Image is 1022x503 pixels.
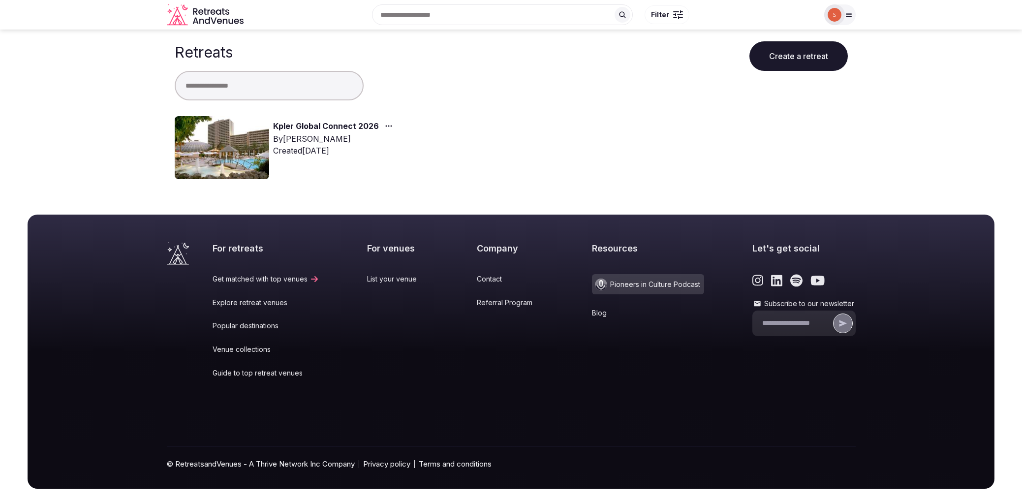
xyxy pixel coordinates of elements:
[810,274,825,287] a: Link to the retreats and venues Youtube page
[273,133,397,145] div: By [PERSON_NAME]
[592,308,704,318] a: Blog
[592,242,704,254] h2: Resources
[477,242,544,254] h2: Company
[752,299,856,309] label: Subscribe to our newsletter
[771,274,782,287] a: Link to the retreats and venues LinkedIn page
[790,274,803,287] a: Link to the retreats and venues Spotify page
[167,242,189,265] a: Visit the homepage
[213,298,319,308] a: Explore retreat venues
[213,368,319,378] a: Guide to top retreat venues
[273,145,397,157] div: Created [DATE]
[367,274,429,284] a: List your venue
[367,242,429,254] h2: For venues
[363,459,410,469] a: Privacy policy
[213,274,319,284] a: Get matched with top venues
[213,321,319,331] a: Popular destinations
[477,298,544,308] a: Referral Program
[273,120,379,133] a: Kpler Global Connect 2026
[419,459,492,469] a: Terms and conditions
[752,242,856,254] h2: Let's get social
[167,447,856,489] div: © RetreatsandVenues - A Thrive Network Inc Company
[749,41,848,71] button: Create a retreat
[477,274,544,284] a: Contact
[175,43,233,61] h1: Retreats
[651,10,669,20] span: Filter
[213,345,319,354] a: Venue collections
[645,5,689,24] button: Filter
[213,242,319,254] h2: For retreats
[592,274,704,294] a: Pioneers in Culture Podcast
[167,4,246,26] svg: Retreats and Venues company logo
[752,274,764,287] a: Link to the retreats and venues Instagram page
[167,4,246,26] a: Visit the homepage
[828,8,841,22] img: sduscha
[175,116,269,179] img: Top retreat image for the retreat: Kpler Global Connect 2026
